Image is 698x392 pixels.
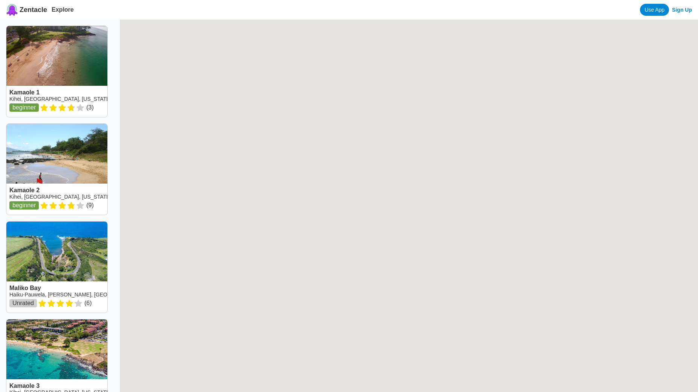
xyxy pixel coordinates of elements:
a: Explore [52,6,74,13]
a: Use App [640,4,669,16]
a: Sign Up [672,7,692,13]
a: Zentacle logoZentacle [6,4,47,16]
a: Haiku-Pauwela, [PERSON_NAME], [GEOGRAPHIC_DATA] [9,292,149,298]
img: Zentacle logo [6,4,18,16]
a: Kihei, [GEOGRAPHIC_DATA], [US_STATE] [9,194,111,200]
a: Kihei, [GEOGRAPHIC_DATA], [US_STATE] [9,96,111,102]
span: Zentacle [20,6,47,14]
